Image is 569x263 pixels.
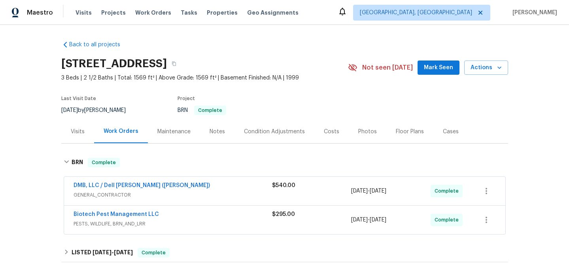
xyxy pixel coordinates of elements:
h2: [STREET_ADDRESS] [61,60,167,68]
span: [DATE] [370,217,386,223]
span: [DATE] [370,188,386,194]
a: DMB, LLC / Dell [PERSON_NAME] ([PERSON_NAME]) [74,183,210,188]
span: - [93,250,133,255]
a: Biotech Pest Management LLC [74,212,159,217]
a: Back to all projects [61,41,137,49]
span: Not seen [DATE] [362,64,413,72]
span: Work Orders [135,9,171,17]
div: Photos [358,128,377,136]
span: Projects [101,9,126,17]
span: Last Visit Date [61,96,96,101]
span: Actions [471,63,502,73]
div: Cases [443,128,459,136]
span: $295.00 [272,212,295,217]
button: Mark Seen [418,61,459,75]
span: [PERSON_NAME] [509,9,557,17]
span: [GEOGRAPHIC_DATA], [GEOGRAPHIC_DATA] [360,9,472,17]
span: [DATE] [93,250,112,255]
span: Complete [435,216,462,224]
button: Actions [464,61,508,75]
span: 3 Beds | 2 1/2 Baths | Total: 1569 ft² | Above Grade: 1569 ft² | Basement Finished: N/A | 1999 [61,74,348,82]
span: Project [178,96,195,101]
span: $540.00 [272,183,295,188]
span: Tasks [181,10,197,15]
h6: LISTED [72,248,133,257]
span: BRN [178,108,226,113]
span: PESTS, WILDLIFE, BRN_AND_LRR [74,220,272,228]
div: Floor Plans [396,128,424,136]
div: Condition Adjustments [244,128,305,136]
span: Complete [435,187,462,195]
span: [DATE] [351,217,368,223]
span: Geo Assignments [247,9,299,17]
span: Maestro [27,9,53,17]
div: Maintenance [157,128,191,136]
span: Properties [207,9,238,17]
span: GENERAL_CONTRACTOR [74,191,272,199]
div: by [PERSON_NAME] [61,106,135,115]
span: Complete [195,108,225,113]
span: Visits [76,9,92,17]
span: [DATE] [61,108,78,113]
span: Complete [138,249,169,257]
div: Notes [210,128,225,136]
div: LISTED [DATE]-[DATE]Complete [61,243,508,262]
div: Costs [324,128,339,136]
div: Work Orders [104,127,138,135]
span: - [351,216,386,224]
span: [DATE] [351,188,368,194]
span: - [351,187,386,195]
span: [DATE] [114,250,133,255]
h6: BRN [72,158,83,167]
span: Complete [89,159,119,167]
span: Mark Seen [424,63,453,73]
div: Visits [71,128,85,136]
div: BRN Complete [61,150,508,175]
